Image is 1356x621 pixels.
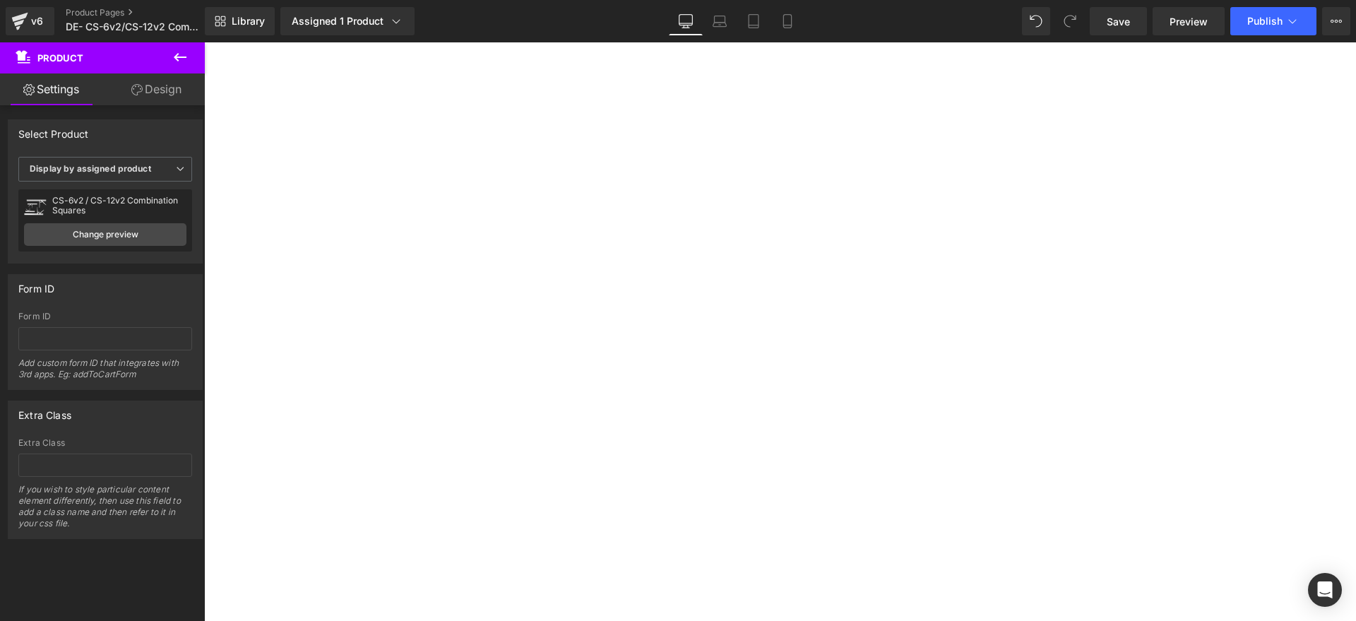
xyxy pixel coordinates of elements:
div: Extra Class [18,401,71,421]
span: Publish [1247,16,1283,27]
button: Redo [1056,7,1084,35]
a: Design [105,73,208,105]
a: Preview [1153,7,1225,35]
a: Mobile [771,7,804,35]
div: Open Intercom Messenger [1308,573,1342,607]
button: More [1322,7,1350,35]
div: v6 [28,12,46,30]
a: Change preview [24,223,186,246]
div: Assigned 1 Product [292,14,403,28]
a: New Library [205,7,275,35]
div: CS-6v2 / CS-12v2 Combination Squares [52,196,186,215]
a: Laptop [703,7,737,35]
div: Add custom form ID that integrates with 3rd apps. Eg: addToCartForm [18,357,192,389]
span: DE- CS-6v2/CS-12v2 Combination Squares [66,21,201,32]
span: Save [1107,14,1130,29]
a: v6 [6,7,54,35]
span: Library [232,15,265,28]
span: Product [37,52,83,64]
a: Product Pages [66,7,228,18]
span: Preview [1170,14,1208,29]
button: Publish [1230,7,1316,35]
div: Select Product [18,120,89,140]
b: Display by assigned product [30,163,151,174]
a: Tablet [737,7,771,35]
img: pImage [24,194,47,217]
button: Undo [1022,7,1050,35]
div: Form ID [18,275,54,295]
a: Desktop [669,7,703,35]
div: If you wish to style particular content element differently, then use this field to add a class n... [18,484,192,538]
div: Extra Class [18,438,192,448]
div: Form ID [18,312,192,321]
